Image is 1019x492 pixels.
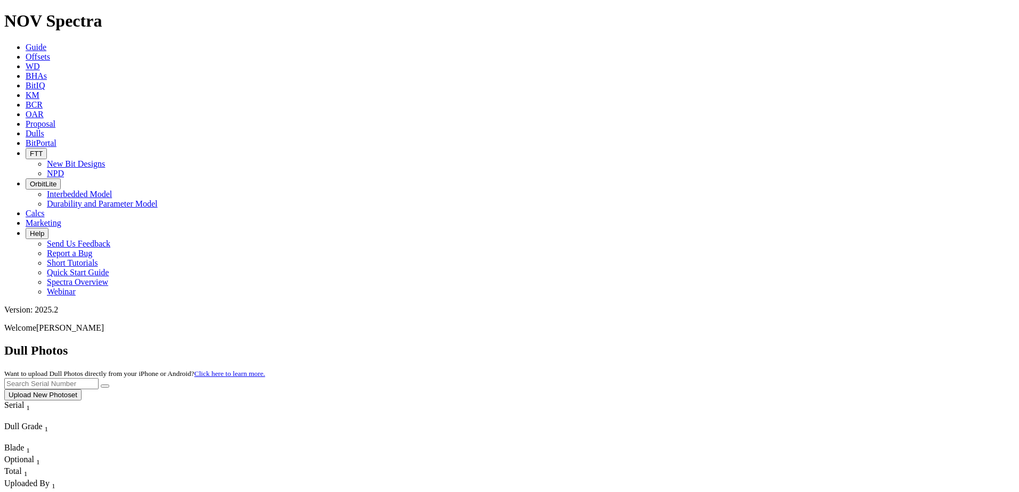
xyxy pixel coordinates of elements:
[26,110,44,119] a: OAR
[4,305,1015,315] div: Version: 2025.2
[45,422,48,431] span: Sort None
[47,277,108,286] a: Spectra Overview
[4,400,24,409] span: Serial
[4,422,43,431] span: Dull Grade
[26,119,55,128] a: Proposal
[47,239,110,248] a: Send Us Feedback
[195,370,265,378] a: Click here to learn more.
[26,81,45,90] a: BitIQ
[26,228,48,239] button: Help
[36,455,40,464] span: Sort None
[26,446,30,454] sub: 1
[52,479,55,488] span: Sort None
[4,400,50,412] div: Serial Sort None
[26,404,30,412] sub: 1
[4,343,1015,358] h2: Dull Photos
[4,422,79,443] div: Sort None
[4,11,1015,31] h1: NOV Spectra
[26,129,44,138] a: Dulls
[24,466,28,475] span: Sort None
[4,443,42,455] div: Blade Sort None
[36,458,40,466] sub: 1
[47,190,112,199] a: Interbedded Model
[30,229,44,237] span: Help
[4,443,42,455] div: Sort None
[4,455,34,464] span: Optional
[4,443,24,452] span: Blade
[4,455,42,466] div: Optional Sort None
[26,209,45,218] a: Calcs
[52,482,55,490] sub: 1
[26,91,39,100] a: KM
[26,71,47,80] a: BHAs
[4,466,42,478] div: Sort None
[4,479,50,488] span: Uploaded By
[4,370,265,378] small: Want to upload Dull Photos directly from your iPhone or Android?
[4,323,1015,333] p: Welcome
[47,287,76,296] a: Webinar
[4,400,50,422] div: Sort None
[4,455,42,466] div: Sort None
[26,218,61,227] a: Marketing
[47,159,105,168] a: New Bit Designs
[4,422,79,433] div: Dull Grade Sort None
[4,412,50,422] div: Column Menu
[4,378,99,389] input: Search Serial Number
[4,466,42,478] div: Total Sort None
[30,180,56,188] span: OrbitLite
[24,470,28,478] sub: 1
[45,425,48,433] sub: 1
[26,178,61,190] button: OrbitLite
[47,258,98,267] a: Short Tutorials
[30,150,43,158] span: FTT
[26,43,46,52] a: Guide
[26,148,47,159] button: FTT
[26,100,43,109] a: BCR
[4,389,82,400] button: Upload New Photoset
[26,52,50,61] a: Offsets
[4,479,104,490] div: Uploaded By Sort None
[26,443,30,452] span: Sort None
[36,323,104,332] span: [PERSON_NAME]
[47,169,64,178] a: NPD
[26,138,56,147] a: BitPortal
[26,62,40,71] a: WD
[47,268,109,277] a: Quick Start Guide
[47,249,92,258] a: Report a Bug
[4,433,79,443] div: Column Menu
[26,400,30,409] span: Sort None
[47,199,158,208] a: Durability and Parameter Model
[4,466,22,475] span: Total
